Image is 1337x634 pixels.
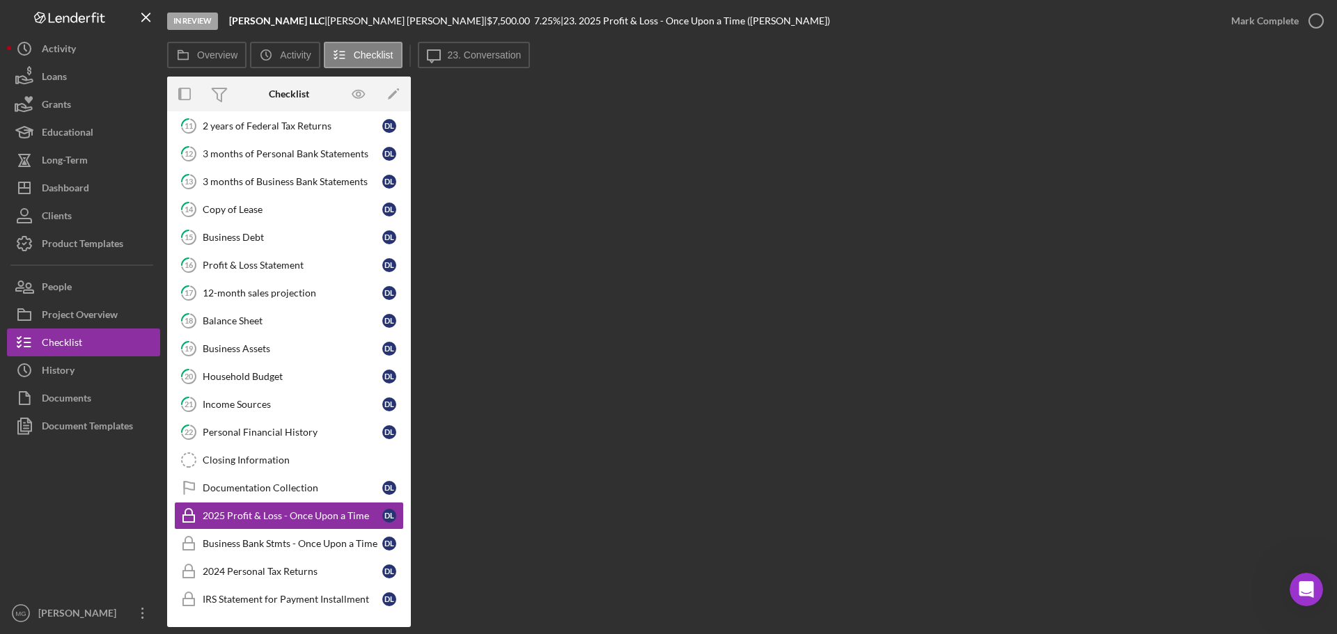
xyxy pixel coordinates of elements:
[174,530,404,557] a: Business Bank Stmts - Once Upon a TimeDL
[11,140,228,184] div: One of our teammates will reply as soon as they can.
[203,232,382,243] div: Business Debt
[382,175,396,189] div: D L
[174,279,404,307] a: 1712-month sales projectionDL
[7,273,160,301] button: People
[42,412,133,443] div: Document Templates
[42,384,91,415] div: Documents
[11,242,267,243] div: New messages divider
[7,90,160,118] button: Grants
[7,599,160,627] button: MG[PERSON_NAME]
[35,599,125,631] div: [PERSON_NAME]
[382,592,396,606] div: D L
[382,314,396,328] div: D L
[57,267,151,278] strong: Archive a Project
[229,15,325,26] b: [PERSON_NAME] LLC
[203,204,382,215] div: Copy of Lease
[22,456,33,467] button: Emoji picker
[203,260,382,271] div: Profit & Loss Statement
[203,594,382,605] div: IRS Statement for Payment Installment
[42,174,89,205] div: Dashboard
[7,118,160,146] button: Educational
[534,15,561,26] div: 7.25 %
[382,564,396,578] div: D L
[7,230,160,257] button: Product Templates
[42,90,71,122] div: Grants
[203,148,382,159] div: 3 months of Personal Bank Statements
[174,140,404,168] a: 123 months of Personal Bank StatementsDL
[354,49,393,61] label: Checklist
[174,335,404,363] a: 19Business AssetsDL
[42,146,88,177] div: Long-Term
[203,427,382,438] div: Personal Financial History
[174,585,404,613] a: IRS Statement for Payment InstallmentDL
[7,174,160,202] button: Dashboard
[174,307,404,335] a: 18Balance SheetDL
[42,301,118,332] div: Project Overview
[382,203,396,216] div: D L
[7,146,160,174] button: Long-Term
[185,177,193,186] tspan: 13
[44,456,55,467] button: Gif picker
[185,399,193,409] tspan: 21
[7,412,160,440] button: Document Templates
[229,15,327,26] div: |
[269,88,309,100] div: Checklist
[7,202,160,230] button: Clients
[382,397,396,411] div: D L
[11,386,33,408] img: Profile image for Operator
[43,343,267,380] div: Custom Fields and Forms
[382,230,396,244] div: D L
[57,356,196,367] strong: Custom Fields and Forms
[203,371,382,382] div: Household Budget
[167,13,218,30] div: In Review
[7,35,160,63] button: Activity
[382,425,396,439] div: D L
[7,384,160,412] button: Documents
[185,372,194,381] tspan: 20
[7,328,160,356] button: Checklist
[174,557,404,585] a: 2024 Personal Tax ReturnsDL
[11,254,267,431] div: Operator says…
[11,3,267,72] div: Operator says…
[244,6,269,31] div: Close
[185,121,193,130] tspan: 11
[1290,573,1323,606] iframe: Intercom live chat
[7,301,160,328] button: Project Overview
[174,474,404,502] a: Documentation CollectionDL
[218,6,244,32] button: Home
[382,537,396,550] div: D L
[11,140,267,185] div: Operator says…
[174,112,404,140] a: 112 years of Federal Tax ReturnsDL
[7,63,160,90] button: Loans
[57,304,228,330] strong: Validate files within a checklist item
[382,509,396,523] div: D L
[50,72,267,129] div: I added these in the wrong area. Now, I need to delete those. How can I delete those?
[9,6,36,32] button: go back
[185,232,193,241] tspan: 15
[382,258,396,272] div: D L
[382,147,396,161] div: D L
[1217,7,1330,35] button: Mark Complete
[15,610,26,617] text: MG
[40,8,62,30] img: Profile image for Christina
[22,194,217,221] div: In the meantime, these articles might help:
[203,566,382,577] div: 2024 Personal Tax Returns
[382,370,396,383] div: D L
[42,273,72,304] div: People
[42,356,75,388] div: History
[174,363,404,390] a: 20Household BudgetDL
[185,344,194,353] tspan: 19
[185,427,193,436] tspan: 22
[11,186,267,231] div: Operator says…
[42,328,82,360] div: Checklist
